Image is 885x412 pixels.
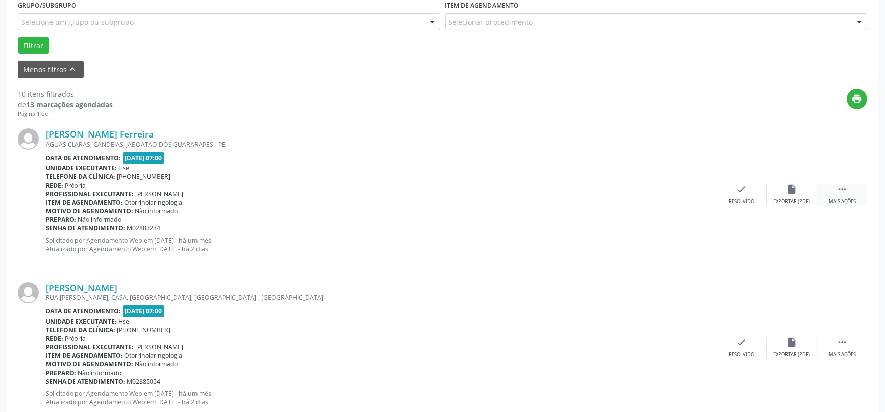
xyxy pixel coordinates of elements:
i: insert_drive_file [786,337,798,348]
b: Rede: [46,181,63,190]
b: Unidade executante: [46,317,117,326]
span: [DATE] 07:00 [123,305,165,317]
b: Rede: [46,334,63,343]
span: Hse [119,164,130,172]
span: Não informado [135,207,178,215]
b: Item de agendamento: [46,198,123,207]
button: Filtrar [18,37,49,54]
b: Motivo de agendamento: [46,207,133,215]
div: 10 itens filtrados [18,89,113,99]
b: Telefone da clínica: [46,172,115,181]
b: Senha de atendimento: [46,377,125,386]
b: Telefone da clínica: [46,326,115,334]
b: Item de agendamento: [46,351,123,360]
span: Otorrinolaringologia [125,198,183,207]
span: Não informado [78,369,122,377]
div: RUA [PERSON_NAME], CASA, [GEOGRAPHIC_DATA], [GEOGRAPHIC_DATA] - [GEOGRAPHIC_DATA] [46,293,717,302]
span: Selecionar procedimento [449,17,533,27]
span: [PHONE_NUMBER] [117,172,171,181]
i:  [837,337,848,348]
div: Resolvido [729,198,754,205]
img: img [18,282,39,303]
span: M02885054 [127,377,161,386]
b: Preparo: [46,369,76,377]
p: Solicitado por Agendamento Web em [DATE] - há um mês Atualizado por Agendamento Web em [DATE] - h... [46,236,717,253]
i: check [736,337,747,348]
b: Unidade executante: [46,164,117,172]
span: [DATE] 07:00 [123,152,165,164]
span: Não informado [135,360,178,368]
span: Hse [119,317,130,326]
img: img [18,128,39,150]
div: Página 1 de 1 [18,110,113,118]
button: Menos filtroskeyboard_arrow_up [18,61,84,78]
div: de [18,99,113,110]
i: check [736,184,747,195]
b: Motivo de agendamento: [46,360,133,368]
div: Mais ações [829,198,856,205]
span: Própria [65,181,86,190]
b: Profissional executante: [46,190,134,198]
b: Profissional executante: [46,343,134,351]
b: Data de atendimento: [46,154,121,162]
span: Selecione um grupo ou subgrupo [21,17,134,27]
a: [PERSON_NAME] Ferreira [46,128,154,140]
span: Otorrinolaringologia [125,351,183,360]
i:  [837,184,848,195]
b: Senha de atendimento: [46,224,125,232]
i: insert_drive_file [786,184,798,195]
div: Exportar (PDF) [774,351,810,358]
div: Mais ações [829,351,856,358]
a: [PERSON_NAME] [46,282,117,293]
span: Própria [65,334,86,343]
b: Data de atendimento: [46,307,121,315]
div: Exportar (PDF) [774,198,810,205]
span: [PERSON_NAME] [136,343,184,351]
span: M02883234 [127,224,161,232]
b: Preparo: [46,215,76,224]
span: [PERSON_NAME] [136,190,184,198]
strong: 13 marcações agendadas [26,100,113,109]
div: AGUAS CLARAS, CANDEIAS, JABOATAO DOS GUARARAPES - PE [46,140,717,149]
i: keyboard_arrow_up [67,64,78,75]
span: Não informado [78,215,122,224]
button: print [847,89,867,109]
div: Resolvido [729,351,754,358]
span: [PHONE_NUMBER] [117,326,171,334]
i: print [852,93,863,104]
p: Solicitado por Agendamento Web em [DATE] - há um mês Atualizado por Agendamento Web em [DATE] - h... [46,389,717,406]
